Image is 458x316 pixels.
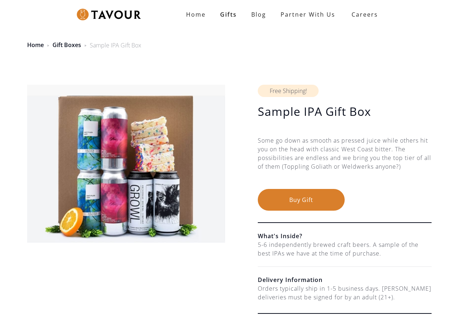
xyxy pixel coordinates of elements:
strong: Careers [352,7,378,22]
a: Blog [244,7,273,22]
a: Gifts [213,7,244,22]
h6: What's Inside? [258,232,432,240]
button: Buy Gift [258,189,345,211]
div: Orders typically ship in 1-5 business days. [PERSON_NAME] deliveries must be signed for by an adu... [258,284,432,302]
div: 5-6 independently brewed craft beers. A sample of the best IPAs we have at the time of purchase. [258,240,432,258]
a: Gift Boxes [52,41,81,49]
div: Sample IPA Gift Box [90,41,141,50]
strong: Home [186,10,206,18]
h6: Delivery Information [258,275,432,284]
h1: Sample IPA Gift Box [258,104,432,119]
div: Free Shipping! [258,85,319,97]
a: Home [27,41,44,49]
a: partner with us [273,7,343,22]
div: Some go down as smooth as pressed juice while others hit you on the head with classic West Coast ... [258,136,432,189]
a: Careers [343,4,383,25]
a: Home [179,7,213,22]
